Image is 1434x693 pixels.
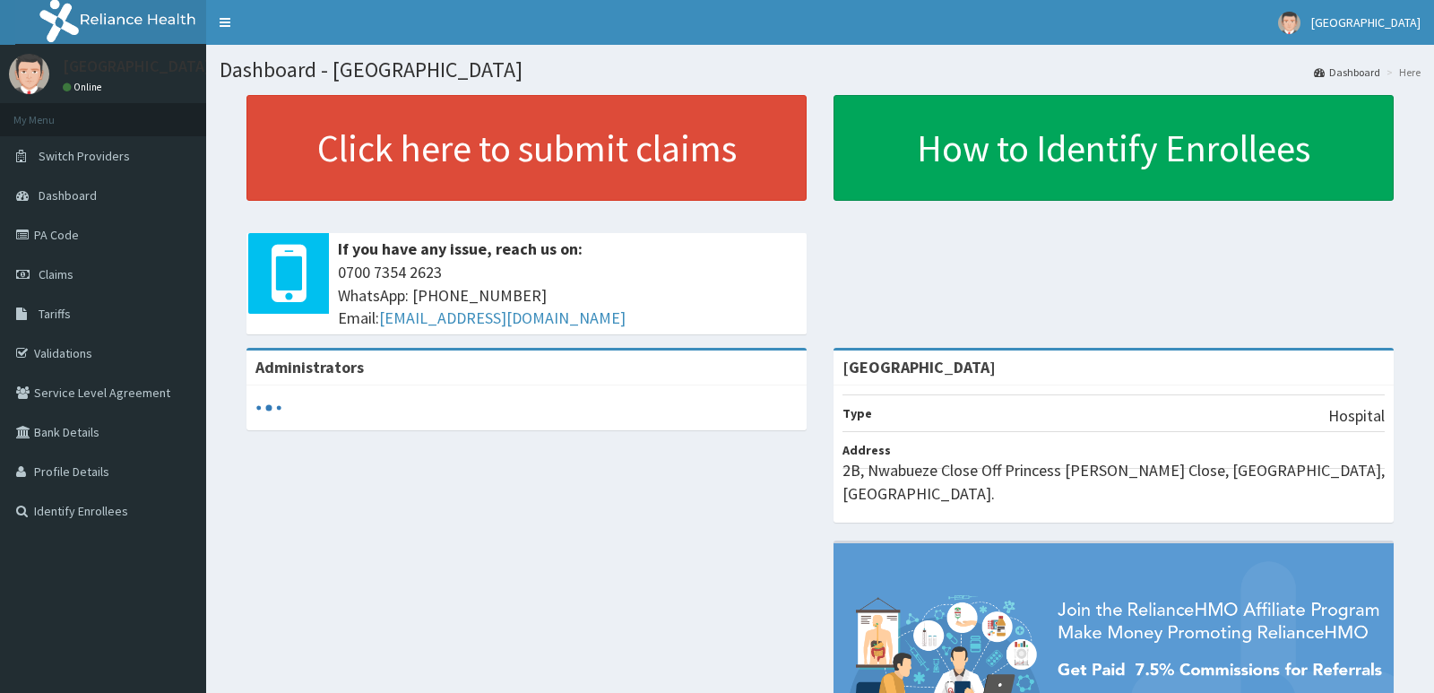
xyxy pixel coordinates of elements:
[9,54,49,94] img: User Image
[63,58,211,74] p: [GEOGRAPHIC_DATA]
[220,58,1421,82] h1: Dashboard - [GEOGRAPHIC_DATA]
[39,187,97,204] span: Dashboard
[39,148,130,164] span: Switch Providers
[842,442,891,458] b: Address
[834,95,1394,201] a: How to Identify Enrollees
[255,357,364,377] b: Administrators
[39,266,73,282] span: Claims
[842,405,872,421] b: Type
[842,459,1385,505] p: 2B, Nwabueze Close Off Princess [PERSON_NAME] Close, [GEOGRAPHIC_DATA], [GEOGRAPHIC_DATA].
[1382,65,1421,80] li: Here
[338,261,798,330] span: 0700 7354 2623 WhatsApp: [PHONE_NUMBER] Email:
[1314,65,1380,80] a: Dashboard
[1278,12,1300,34] img: User Image
[1328,404,1385,428] p: Hospital
[39,306,71,322] span: Tariffs
[338,238,583,259] b: If you have any issue, reach us on:
[379,308,626,328] a: [EMAIL_ADDRESS][DOMAIN_NAME]
[255,394,282,421] svg: audio-loading
[1311,14,1421,30] span: [GEOGRAPHIC_DATA]
[842,357,996,377] strong: [GEOGRAPHIC_DATA]
[246,95,807,201] a: Click here to submit claims
[63,81,106,93] a: Online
